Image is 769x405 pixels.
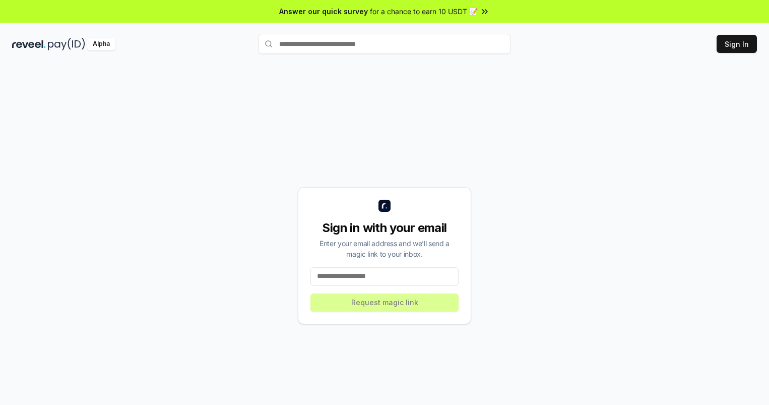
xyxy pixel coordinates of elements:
div: Sign in with your email [310,220,459,236]
img: reveel_dark [12,38,46,50]
div: Enter your email address and we’ll send a magic link to your inbox. [310,238,459,259]
img: pay_id [48,38,85,50]
span: for a chance to earn 10 USDT 📝 [370,6,478,17]
span: Answer our quick survey [279,6,368,17]
div: Alpha [87,38,115,50]
button: Sign In [717,35,757,53]
img: logo_small [378,200,391,212]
